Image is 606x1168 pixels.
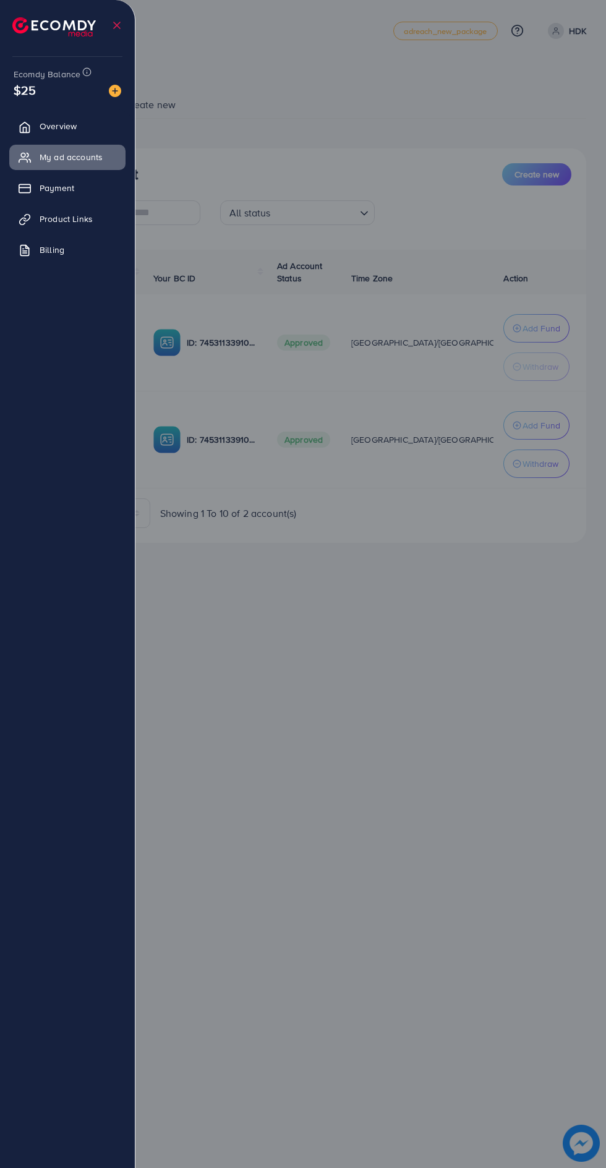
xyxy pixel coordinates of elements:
span: $25 [14,81,36,99]
a: Product Links [9,207,126,231]
span: Overview [40,120,77,132]
a: Billing [9,237,126,262]
img: logo [12,17,96,36]
span: Ecomdy Balance [14,68,80,80]
span: Billing [40,244,64,256]
a: My ad accounts [9,145,126,169]
span: Payment [40,182,74,194]
a: Overview [9,114,126,139]
a: Payment [9,176,126,200]
img: image [109,85,121,97]
span: Product Links [40,213,93,225]
span: My ad accounts [40,151,103,163]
